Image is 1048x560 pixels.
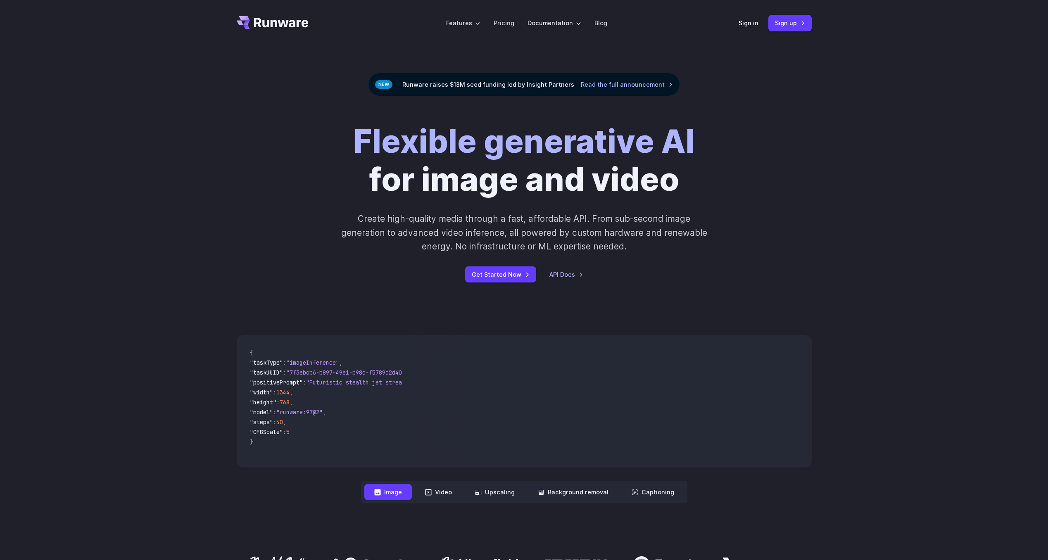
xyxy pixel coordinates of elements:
span: "imageInference" [286,359,339,366]
button: Image [364,484,412,500]
span: , [283,418,286,426]
span: : [273,389,276,396]
span: } [250,438,253,446]
span: "width" [250,389,273,396]
span: : [273,408,276,416]
span: , [290,399,293,406]
button: Captioning [622,484,684,500]
button: Video [415,484,462,500]
span: 5 [286,428,290,436]
a: Sign in [739,18,758,28]
p: Create high-quality media through a fast, affordable API. From sub-second image generation to adv... [340,212,708,253]
a: API Docs [549,270,583,279]
span: : [303,379,306,386]
a: Sign up [768,15,812,31]
a: Blog [594,18,607,28]
button: Background removal [528,484,618,500]
div: Runware raises $13M seed funding led by Insight Partners [368,73,680,96]
span: , [323,408,326,416]
span: 768 [280,399,290,406]
span: : [273,418,276,426]
a: Go to / [237,16,309,29]
span: "taskType" [250,359,283,366]
label: Features [446,18,480,28]
span: 40 [276,418,283,426]
span: "height" [250,399,276,406]
span: : [283,359,286,366]
label: Documentation [528,18,581,28]
span: "runware:97@2" [276,408,323,416]
span: "7f3ebcb6-b897-49e1-b98c-f5789d2d40d7" [286,369,412,376]
h1: for image and video [354,123,695,199]
span: "steps" [250,418,273,426]
span: 1344 [276,389,290,396]
a: Get Started Now [465,266,536,282]
span: { [250,349,253,356]
span: "positivePrompt" [250,379,303,386]
a: Read the full announcement [581,80,673,89]
span: "CFGScale" [250,428,283,436]
span: "Futuristic stealth jet streaking through a neon-lit cityscape with glowing purple exhaust" [306,379,607,386]
span: "model" [250,408,273,416]
span: : [283,428,286,436]
span: : [283,369,286,376]
span: : [276,399,280,406]
span: , [339,359,342,366]
span: "taskUUID" [250,369,283,376]
button: Upscaling [465,484,525,500]
strong: Flexible generative AI [354,122,695,161]
a: Pricing [494,18,514,28]
span: , [290,389,293,396]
